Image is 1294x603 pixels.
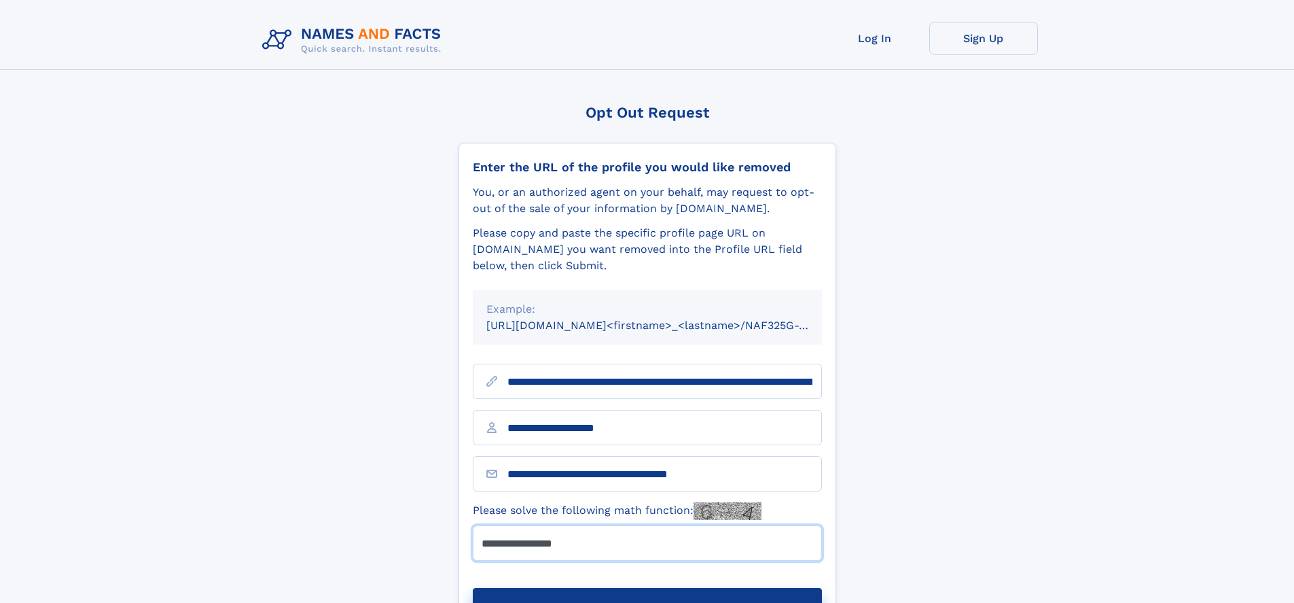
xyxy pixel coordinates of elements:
div: Opt Out Request [459,104,836,121]
div: Please copy and paste the specific profile page URL on [DOMAIN_NAME] you want removed into the Pr... [473,225,822,274]
a: Log In [821,22,929,55]
div: Example: [486,301,808,317]
a: Sign Up [929,22,1038,55]
img: Logo Names and Facts [257,22,452,58]
small: [URL][DOMAIN_NAME]<firstname>_<lastname>/NAF325G-xxxxxxxx [486,319,848,332]
div: Enter the URL of the profile you would like removed [473,160,822,175]
label: Please solve the following math function: [473,502,761,520]
div: You, or an authorized agent on your behalf, may request to opt-out of the sale of your informatio... [473,184,822,217]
